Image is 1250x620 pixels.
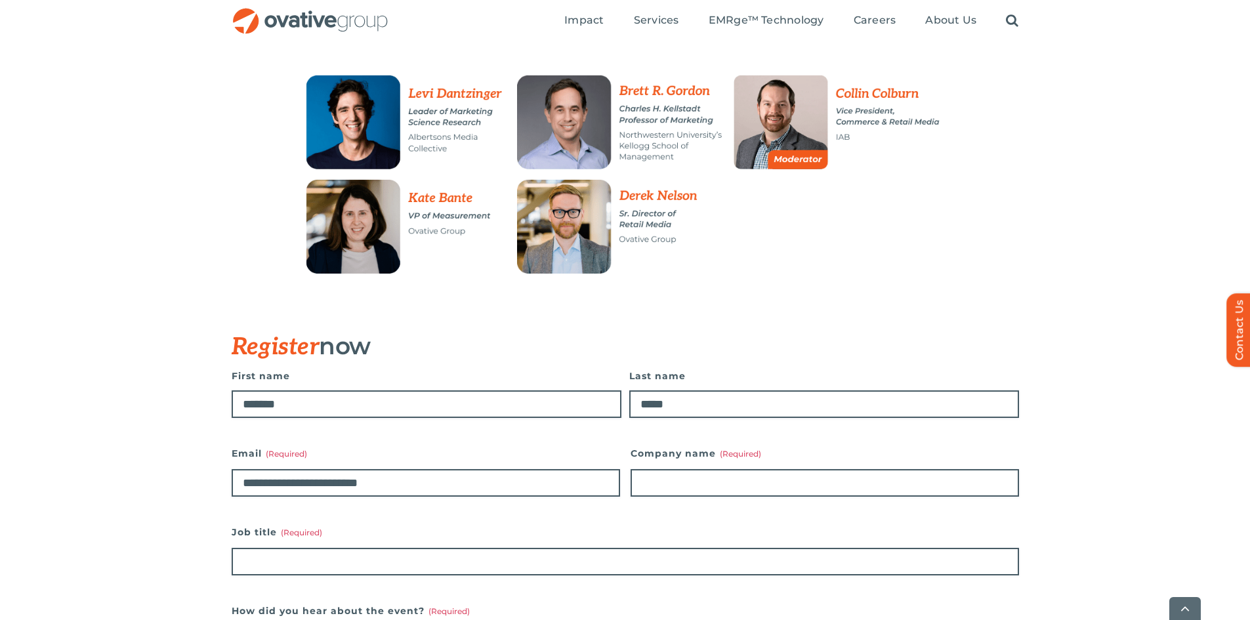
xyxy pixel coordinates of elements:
label: Last name [629,367,1019,385]
span: Impact [564,14,604,27]
label: Company name [631,444,1019,463]
label: Email [232,444,620,463]
a: EMRge™ Technology [709,14,824,28]
legend: How did you hear about the event? [232,602,470,620]
a: Impact [564,14,604,28]
a: About Us [925,14,976,28]
label: Job title [232,523,1019,541]
span: (Required) [428,606,470,616]
a: Careers [854,14,896,28]
span: Register [232,333,320,362]
span: EMRge™ Technology [709,14,824,27]
label: First name [232,367,621,385]
h3: now [232,333,953,360]
span: (Required) [720,449,761,459]
span: About Us [925,14,976,27]
a: OG_Full_horizontal_RGB [232,7,389,19]
span: (Required) [266,449,307,459]
span: (Required) [281,527,322,537]
img: RMN ROAS Webinar Speakers (5) [297,52,953,293]
a: Search [1006,14,1018,28]
span: Careers [854,14,896,27]
a: Services [634,14,679,28]
span: Services [634,14,679,27]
